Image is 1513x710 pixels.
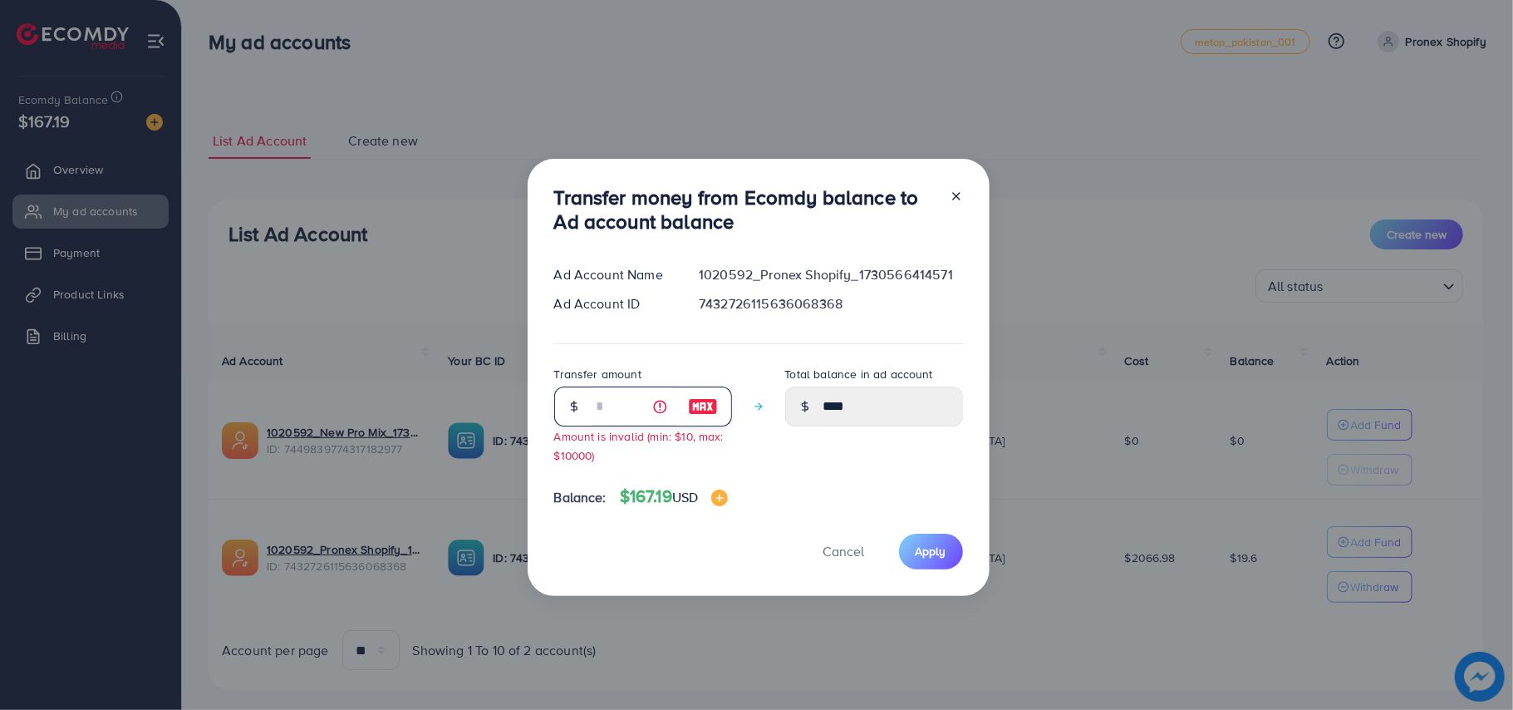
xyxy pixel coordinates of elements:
[916,543,946,560] span: Apply
[554,185,936,234] h3: Transfer money from Ecomdy balance to Ad account balance
[899,534,963,569] button: Apply
[620,486,729,507] h4: $167.19
[672,488,698,506] span: USD
[685,294,975,313] div: 7432726115636068368
[554,488,607,507] span: Balance:
[554,428,724,463] small: Amount is invalid (min: $10, max: $10000)
[541,294,686,313] div: Ad Account ID
[803,534,886,569] button: Cancel
[711,490,728,506] img: image
[554,366,641,382] label: Transfer amount
[823,542,865,560] span: Cancel
[785,366,933,382] label: Total balance in ad account
[685,265,975,284] div: 1020592_Pronex Shopify_1730566414571
[541,265,686,284] div: Ad Account Name
[688,397,718,417] img: image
